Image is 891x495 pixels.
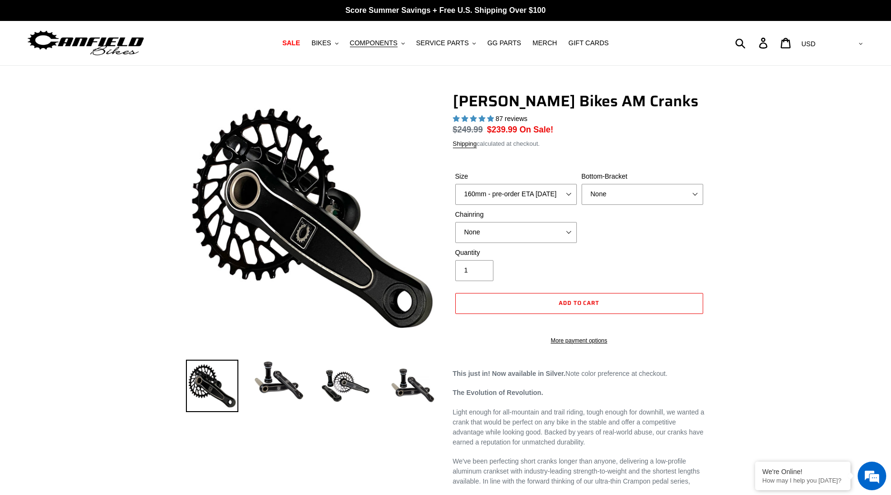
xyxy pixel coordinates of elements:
[411,37,481,50] button: SERVICE PARTS
[453,140,477,148] a: Shipping
[345,37,410,50] button: COMPONENTS
[568,39,609,47] span: GIFT CARDS
[453,389,543,396] strong: The Evolution of Revolution.
[487,125,517,134] span: $239.99
[186,360,238,412] img: Load image into Gallery viewer, Canfield Bikes AM Cranks
[253,360,305,402] img: Load image into Gallery viewer, Canfield Cranks
[453,370,566,377] strong: This just in! Now available in Silver.
[563,37,614,50] a: GIFT CARDS
[453,407,706,447] p: Light enough for all-mountain and trail riding, tough enough for downhill, we wanted a crank that...
[453,115,496,122] span: 4.97 stars
[311,39,331,47] span: BIKES
[559,298,600,307] span: Add to cart
[453,92,706,110] h1: [PERSON_NAME] Bikes AM Cranks
[482,37,526,50] a: GG PARTS
[455,172,577,182] label: Size
[487,39,521,47] span: GG PARTS
[453,139,706,149] div: calculated at checkout.
[453,369,706,379] p: Note color preference at checkout.
[453,125,483,134] s: $249.99
[416,39,469,47] span: SERVICE PARTS
[582,172,703,182] label: Bottom-Bracket
[277,37,305,50] a: SALE
[740,32,765,53] input: Search
[453,456,706,486] p: We've been perfecting short cranks longer than anyone, delivering a low-profile aluminum crankset...
[495,115,527,122] span: 87 reviews
[282,39,300,47] span: SALE
[386,360,439,412] img: Load image into Gallery viewer, CANFIELD-AM_DH-CRANKS
[350,39,398,47] span: COMPONENTS
[455,248,577,258] label: Quantity
[455,293,703,314] button: Add to cart
[762,477,843,484] p: How may I help you today?
[307,37,343,50] button: BIKES
[762,468,843,475] div: We're Online!
[455,336,703,345] a: More payment options
[319,360,372,412] img: Load image into Gallery viewer, Canfield Bikes AM Cranks
[528,37,562,50] a: MERCH
[26,28,145,58] img: Canfield Bikes
[520,123,553,136] span: On Sale!
[533,39,557,47] span: MERCH
[455,210,577,220] label: Chainring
